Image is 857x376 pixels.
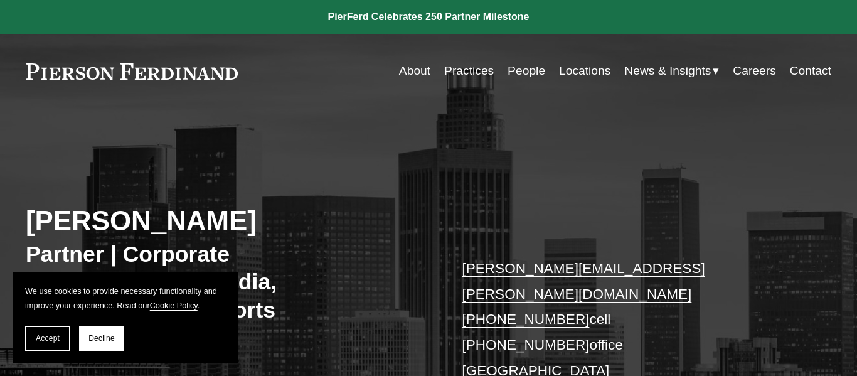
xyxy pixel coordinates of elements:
a: [PERSON_NAME][EMAIL_ADDRESS][PERSON_NAME][DOMAIN_NAME] [462,261,705,302]
span: News & Insights [624,60,711,82]
a: Practices [444,59,494,83]
a: [PHONE_NUMBER] [462,337,589,353]
a: People [508,59,545,83]
a: About [399,59,430,83]
a: Locations [559,59,610,83]
button: Decline [79,326,124,351]
h2: [PERSON_NAME] [26,204,428,237]
a: [PHONE_NUMBER] [462,311,589,327]
button: Accept [25,326,70,351]
a: Careers [733,59,776,83]
p: We use cookies to provide necessary functionality and improve your experience. Read our . [25,284,226,313]
a: Contact [790,59,831,83]
a: folder dropdown [624,59,719,83]
span: Decline [88,334,115,343]
section: Cookie banner [13,272,238,363]
a: Cookie Policy [150,301,198,310]
span: Accept [36,334,60,343]
h3: Partner | Corporate Co-Chair, Global Media, Entertainment & Sports [26,240,395,323]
